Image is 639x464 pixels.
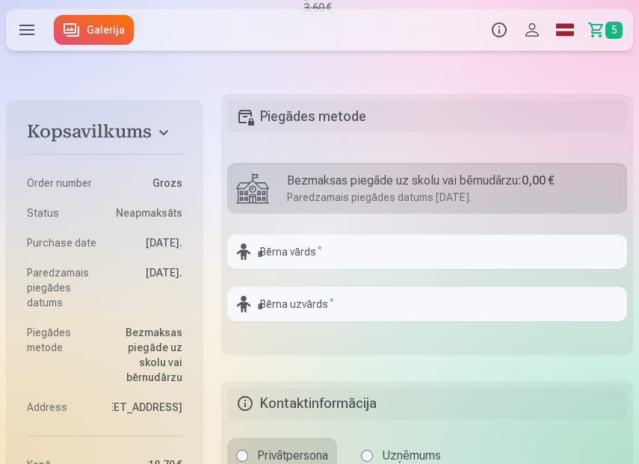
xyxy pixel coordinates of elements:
[27,325,97,385] dt: Piegādes metode
[116,205,182,220] span: Neapmaksāts
[27,265,97,310] dt: Paredzamais piegādes datums
[236,450,248,462] input: Privātpersona
[112,265,182,310] dd: [DATE].
[27,205,97,220] dt: Status
[112,176,182,191] dd: Grozs
[287,172,618,190] div: Bezmaksas piegāde uz skolu vai bērnudārzu :
[112,400,182,415] dd: [STREET_ADDRESS]
[361,450,373,462] input: Uzņēmums
[549,9,581,51] a: Global
[27,176,97,191] dt: Order number
[27,121,182,148] button: Kopsavilkums
[54,15,134,45] a: Galerija
[483,9,516,51] button: Info
[522,173,555,188] b: 0,00 €
[27,235,97,250] dt: Purchase date
[112,235,182,250] dd: [DATE].
[287,190,618,205] div: Paredzamais piegādes datums [DATE].
[516,9,549,51] button: Profils
[605,22,623,39] span: 5
[227,100,627,133] h5: Piegādes metode
[581,9,633,51] a: Grozs5
[112,325,182,385] dd: Bezmaksas piegāde uz skolu vai bērnudārzu
[27,400,97,415] dt: Address
[227,387,627,420] h5: Kontaktinformācija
